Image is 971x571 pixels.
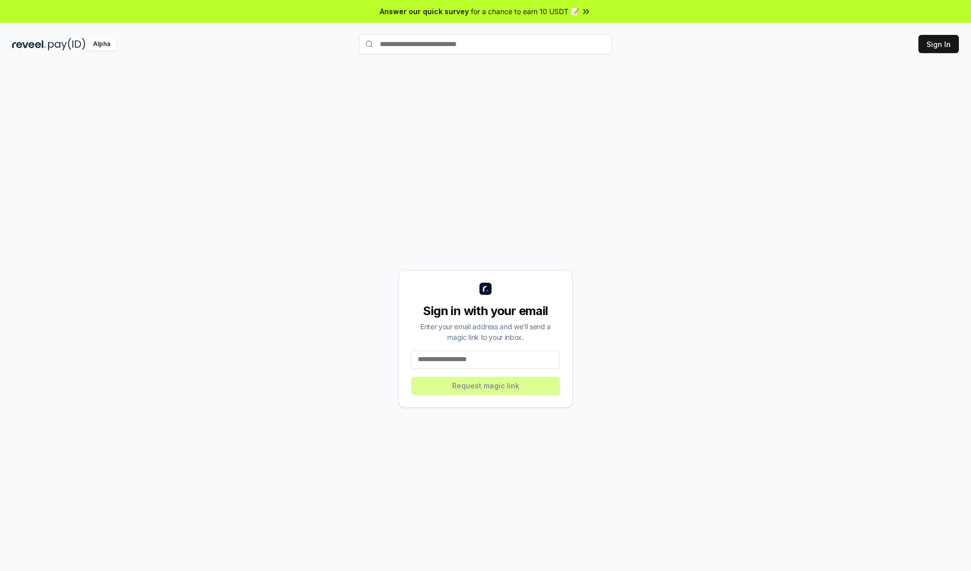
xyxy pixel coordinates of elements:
div: Alpha [87,38,116,51]
img: reveel_dark [12,38,46,51]
img: pay_id [48,38,85,51]
div: Enter your email address and we’ll send a magic link to your inbox. [411,321,560,342]
button: Sign In [918,35,959,53]
img: logo_small [479,283,492,295]
span: Answer our quick survey [380,6,469,17]
div: Sign in with your email [411,303,560,319]
span: for a chance to earn 10 USDT 📝 [471,6,579,17]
